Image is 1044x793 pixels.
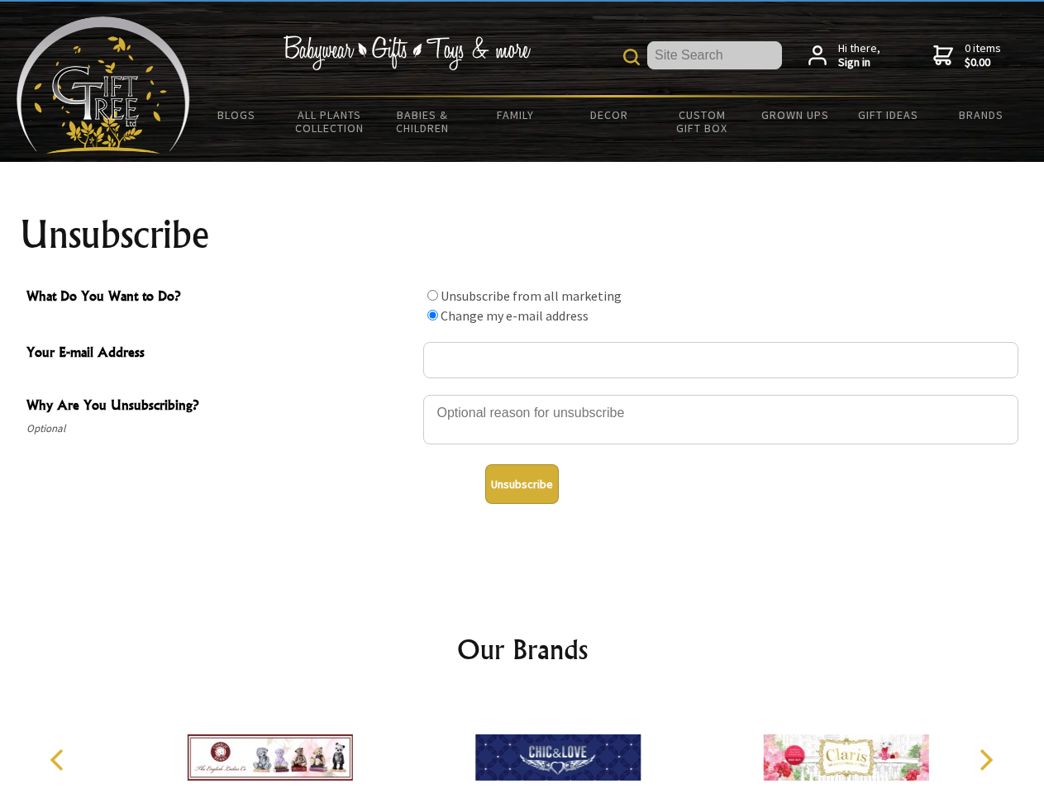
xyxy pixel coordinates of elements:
label: Change my e-mail address [441,307,589,324]
a: Hi there,Sign in [808,41,880,70]
input: Your E-mail Address [423,342,1018,378]
span: What Do You Want to Do? [26,286,415,310]
label: Unsubscribe from all marketing [441,287,622,304]
a: All Plants Collection [284,97,377,145]
span: Why Are You Unsubscribing? [26,395,415,419]
h1: Unsubscribe [20,215,1025,254]
a: Brands [935,97,1028,132]
a: Decor [562,97,655,132]
a: Grown Ups [748,97,841,132]
input: Site Search [647,41,782,69]
strong: Sign in [838,55,880,70]
button: Unsubscribe [485,464,559,504]
strong: $0.00 [965,55,1001,70]
span: 0 items [965,40,1001,70]
img: Babyware - Gifts - Toys and more... [17,17,190,154]
a: Family [470,97,563,132]
input: What Do You Want to Do? [427,310,438,321]
a: Babies & Children [376,97,470,145]
span: Optional [26,419,415,439]
a: Gift Ideas [841,97,935,132]
button: Previous [41,742,78,778]
a: Custom Gift Box [655,97,749,145]
input: What Do You Want to Do? [427,290,438,301]
a: 0 items$0.00 [933,41,1001,70]
a: BLOGS [190,97,284,132]
button: Next [967,742,1003,778]
span: Hi there, [838,41,880,70]
img: product search [623,49,640,65]
textarea: Why Are You Unsubscribing? [423,395,1018,444]
span: Your E-mail Address [26,342,415,366]
img: Babywear - Gifts - Toys & more [283,36,531,70]
h2: Our Brands [33,629,1012,669]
